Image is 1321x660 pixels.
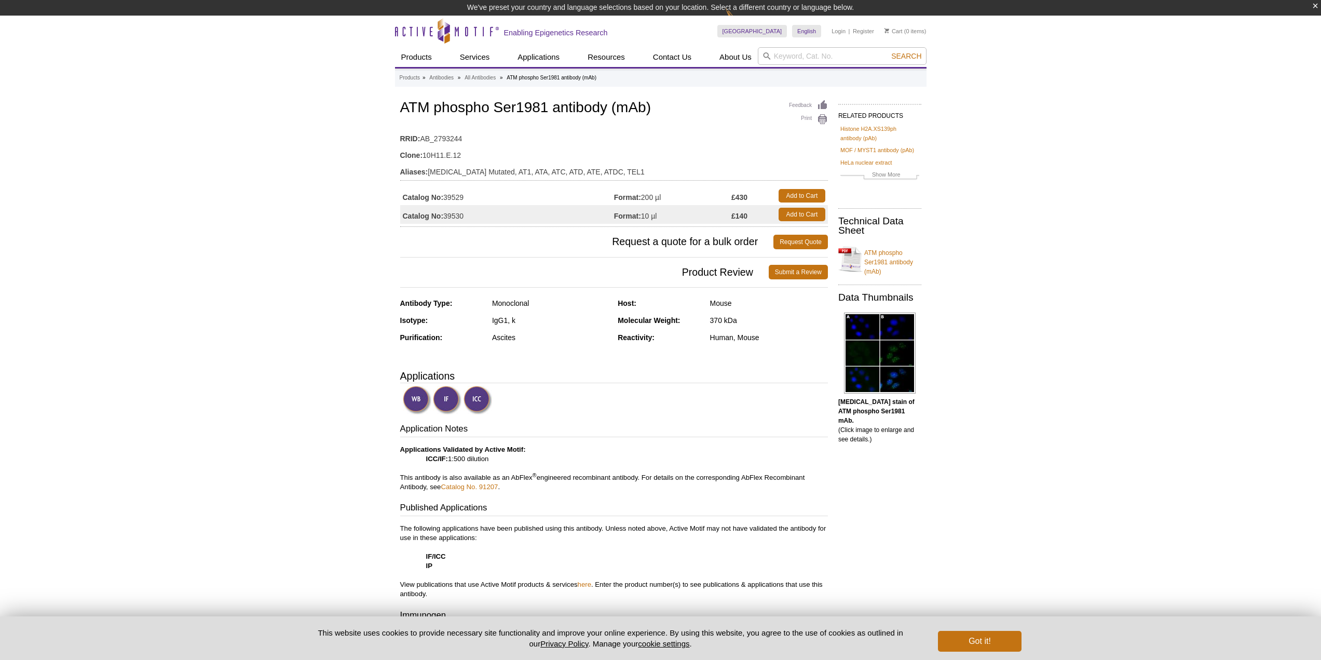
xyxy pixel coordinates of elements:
h3: Applications [400,368,828,384]
p: (Click image to enlarge and see details.) [838,397,921,444]
strong: Isotype: [400,316,428,325]
h2: Technical Data Sheet [838,217,921,235]
h3: Application Notes [400,423,828,437]
h2: Data Thumbnails [838,293,921,302]
strong: Format: [614,211,641,221]
strong: ICC/IF: [426,455,448,463]
img: Your Cart [884,28,889,33]
b: [MEDICAL_DATA] stain of ATM phospho Ser1981 mAb. [838,398,915,424]
button: cookie settings [638,639,689,648]
a: Products [395,47,438,67]
strong: Molecular Weight: [618,316,680,325]
h3: Immunogen [400,609,828,624]
td: 39529 [400,186,614,205]
div: Ascites [492,333,610,342]
input: Keyword, Cat. No. [758,47,927,65]
a: Antibodies [429,73,454,83]
a: Submit a Review [769,265,828,279]
a: Login [832,28,846,35]
li: | [849,25,850,37]
li: (0 items) [884,25,927,37]
strong: Aliases: [400,167,428,177]
td: [MEDICAL_DATA] Mutated, AT1, ATA, ATC, ATD, ATE, ATDC, TEL1 [400,161,828,178]
button: Got it! [938,631,1021,652]
a: Print [789,114,828,125]
span: Search [891,52,921,60]
li: » [458,75,461,80]
td: AB_2793244 [400,128,828,144]
a: Applications [511,47,566,67]
a: Add to Cart [779,208,825,221]
p: This website uses cookies to provide necessary site functionality and improve your online experie... [300,627,921,649]
strong: RRID: [400,134,420,143]
a: Products [400,73,420,83]
a: Show More [840,170,919,182]
div: Human, Mouse [710,333,828,342]
img: ATM phospho Ser1981 antibody (mAb) tested by immunofluorescence. [844,313,916,394]
td: 39530 [400,205,614,224]
div: Monoclonal [492,299,610,308]
button: Search [888,51,924,61]
a: Contact Us [647,47,698,67]
a: here [578,581,591,588]
a: MOF / MYST1 antibody (pAb) [840,145,914,155]
strong: Format: [614,193,641,202]
a: HeLa nuclear extract [840,158,892,167]
strong: Clone: [400,151,423,160]
strong: £430 [731,193,747,202]
td: 200 µl [614,186,731,205]
img: Change Here [726,8,753,32]
strong: Reactivity: [618,333,655,342]
a: Resources [581,47,631,67]
span: Product Review [400,265,769,279]
a: Register [853,28,874,35]
a: Request Quote [773,235,828,249]
h3: Published Applications [400,502,828,516]
a: Services [454,47,496,67]
img: Immunofluorescence Validated [433,386,461,414]
strong: Purification: [400,333,443,342]
li: » [423,75,426,80]
a: Feedback [789,100,828,111]
strong: Catalog No: [403,211,444,221]
p: 1:500 dilution This antibody is also available as an AbFlex engineered recombinant antibody. For ... [400,445,828,492]
b: Applications Validated by Active Motif: [400,446,526,453]
h2: Enabling Epigenetics Research [504,28,608,37]
td: 10H11.E.12 [400,144,828,161]
div: Mouse [710,299,828,308]
a: Catalog No. 91207 [441,483,498,491]
h1: ATM phospho Ser1981 antibody (mAb) [400,100,828,117]
strong: £140 [731,211,747,221]
a: [GEOGRAPHIC_DATA] [717,25,787,37]
strong: Catalog No: [403,193,444,202]
a: Privacy Policy [540,639,588,648]
a: Histone H2A.XS139ph antibody (pAb) [840,124,919,143]
strong: Host: [618,299,636,307]
sup: ® [533,472,537,478]
img: Immunocytochemistry Validated [464,386,492,414]
div: IgG1, k [492,316,610,325]
li: » [500,75,503,80]
strong: IP [426,562,432,570]
a: About Us [713,47,758,67]
p: The following applications have been published using this antibody. Unless noted above, Active Mo... [400,524,828,599]
a: English [792,25,821,37]
strong: Antibody Type: [400,299,453,307]
strong: IF/ICC [426,553,446,560]
td: 10 µl [614,205,731,224]
a: Add to Cart [779,189,825,203]
div: 370 kDa [710,316,828,325]
h2: RELATED PRODUCTS [838,104,921,123]
a: All Antibodies [465,73,496,83]
img: Western Blot Validated [403,386,431,414]
a: Cart [884,28,903,35]
a: ATM phospho Ser1981 antibody (mAb) [838,242,921,276]
span: Request a quote for a bulk order [400,235,774,249]
li: ATM phospho Ser1981 antibody (mAb) [507,75,596,80]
